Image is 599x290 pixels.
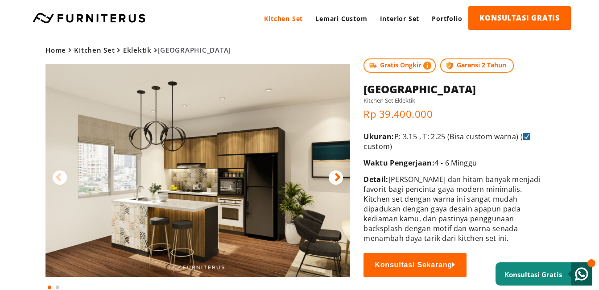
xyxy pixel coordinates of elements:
a: Eklektik [123,46,152,54]
small: Konsultasi Gratis [504,270,562,279]
span: [GEOGRAPHIC_DATA] [45,46,231,54]
p: 4 - 6 Minggu [364,158,541,168]
span: Ukuran: [364,132,394,141]
a: Interior Set [374,6,426,31]
img: ☑ [523,133,530,140]
a: Kitchen Set [258,6,309,31]
a: Portfolio [425,6,468,31]
a: Kitchen Set [74,46,115,54]
span: Waktu Pengerjaan: [364,158,434,168]
p: [PERSON_NAME] dan hitam banyak menjadi favorit bagi pencinta gaya modern minimalis. Kitchen set d... [364,174,541,243]
a: Home [45,46,66,54]
h1: [GEOGRAPHIC_DATA] [364,82,541,96]
p: P: 3.15 , T: 2.25 (Bisa custom warna) ( custom) [364,132,541,151]
p: Rp 39.400.000 [364,107,541,120]
button: Konsultasi Sekarang [364,253,466,277]
a: Konsultasi Gratis [496,262,592,286]
span: Gratis Ongkir [364,58,436,73]
h5: Kitchen Set Eklektik [364,96,541,104]
a: Lemari Custom [309,6,373,31]
span: Garansi 2 Tahun [440,58,514,73]
img: shipping.jpg [368,61,378,70]
img: protect.png [445,61,454,70]
span: Detail: [364,174,388,184]
img: info-colored.png [423,61,431,70]
a: KONSULTASI GRATIS [468,6,571,30]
